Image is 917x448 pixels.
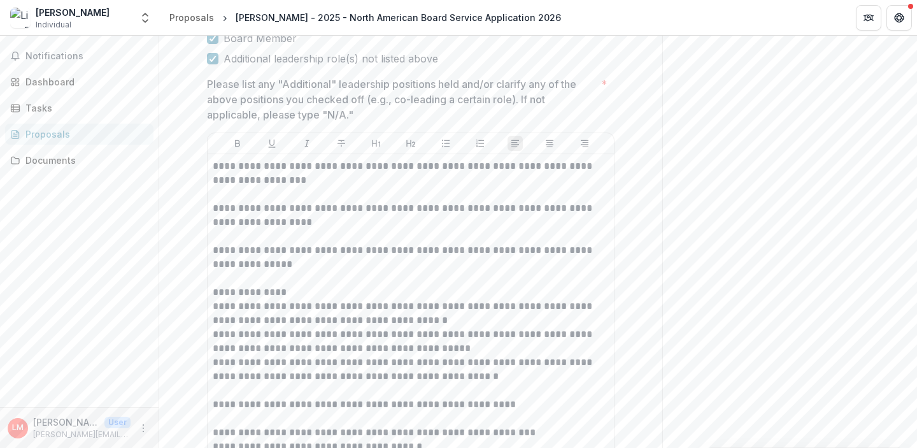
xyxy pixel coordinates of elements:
[25,101,143,115] div: Tasks
[886,5,912,31] button: Get Help
[164,8,566,27] nav: breadcrumb
[10,8,31,28] img: Lisa E Miller
[36,19,71,31] span: Individual
[33,429,131,440] p: [PERSON_NAME][EMAIL_ADDRESS][DOMAIN_NAME]
[403,136,418,151] button: Heading 2
[236,11,561,24] div: [PERSON_NAME] - 2025 - North American Board Service Application 2026
[25,75,143,89] div: Dashboard
[25,127,143,141] div: Proposals
[577,136,592,151] button: Align Right
[33,415,99,429] p: [PERSON_NAME]
[207,76,596,122] p: Please list any "Additional" leadership positions held and/or clarify any of the above positions ...
[5,98,153,119] a: Tasks
[136,421,151,436] button: More
[25,51,148,62] span: Notifications
[224,51,438,66] span: Additional leadership role(s) not listed above
[5,150,153,171] a: Documents
[438,136,453,151] button: Bullet List
[164,8,219,27] a: Proposals
[542,136,557,151] button: Align Center
[36,6,110,19] div: [PERSON_NAME]
[25,154,143,167] div: Documents
[334,136,349,151] button: Strike
[369,136,384,151] button: Heading 1
[5,46,153,66] button: Notifications
[224,31,297,46] span: Board Member
[104,417,131,428] p: User
[230,136,245,151] button: Bold
[299,136,315,151] button: Italicize
[5,124,153,145] a: Proposals
[169,11,214,24] div: Proposals
[264,136,280,151] button: Underline
[508,136,523,151] button: Align Left
[473,136,488,151] button: Ordered List
[856,5,881,31] button: Partners
[12,424,24,432] div: Lisa Miller
[136,5,154,31] button: Open entity switcher
[5,71,153,92] a: Dashboard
